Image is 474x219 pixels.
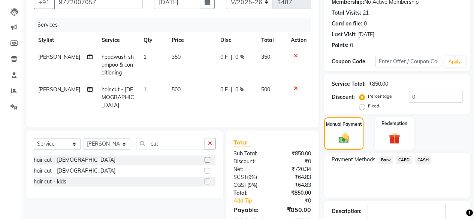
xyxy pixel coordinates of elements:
span: 500 [172,86,181,93]
div: hair cut - [DEMOGRAPHIC_DATA] [34,167,115,175]
span: 0 F [220,86,228,94]
div: Card on file: [332,20,362,28]
span: SGST [233,174,247,180]
div: ₹0 [272,158,317,165]
div: Services [34,18,317,32]
img: _gift.svg [385,131,404,145]
div: ₹850.00 [369,80,388,88]
div: ₹850.00 [272,205,317,214]
span: 350 [261,54,270,60]
th: Total [256,32,286,49]
th: Action [286,32,311,49]
span: | [231,53,232,61]
th: Stylist [34,32,97,49]
div: Total: [228,189,272,197]
th: Price [167,32,216,49]
span: 500 [261,86,270,93]
span: 9% [249,182,256,188]
div: ₹850.00 [272,189,317,197]
span: 0 F [220,53,228,61]
div: 21 [363,9,369,17]
span: 350 [172,54,181,60]
span: 9% [248,174,256,180]
div: ₹850.00 [272,150,317,158]
div: Sub Total: [228,150,272,158]
div: ₹720.34 [272,165,317,173]
div: 0 [364,20,367,28]
span: 1 [144,86,147,93]
div: Points: [332,42,348,49]
div: hair cut - [DEMOGRAPHIC_DATA] [34,156,115,164]
div: Description: [332,207,362,215]
span: hair cut - [DEMOGRAPHIC_DATA] [102,86,134,109]
span: headwash shampoo & conditioning [102,54,134,76]
span: Bank [378,156,393,164]
div: [DATE] [358,31,374,39]
div: 0 [350,42,353,49]
input: Enter Offer / Coupon Code [375,56,441,67]
div: Service Total: [332,80,366,88]
button: Apply [444,56,465,67]
div: Coupon Code [332,58,375,66]
span: | [231,86,232,94]
th: Disc [216,32,256,49]
div: ( ) [228,173,272,181]
span: Total [233,139,251,146]
span: 0 % [235,86,244,94]
div: Payable: [228,205,272,214]
label: Redemption [381,120,407,127]
span: Payment Methods [332,156,375,164]
div: ( ) [228,181,272,189]
img: _cash.svg [335,132,353,144]
span: 0 % [235,53,244,61]
label: Manual Payment [326,121,362,128]
div: Net: [228,165,272,173]
div: Discount: [228,158,272,165]
a: Add Tip [228,197,280,205]
span: 1 [144,54,147,60]
div: ₹64.83 [272,181,317,189]
span: CASH [415,156,431,164]
th: Service [97,32,139,49]
div: ₹64.83 [272,173,317,181]
label: Fixed [368,103,379,109]
span: [PERSON_NAME] [38,54,80,60]
div: Last Visit: [332,31,357,39]
span: CGST [233,182,247,188]
label: Percentage [368,93,392,100]
span: [PERSON_NAME] [38,86,80,93]
th: Qty [139,32,167,49]
span: CARD [396,156,412,164]
div: Total Visits: [332,9,361,17]
input: Search or Scan [136,138,205,149]
div: ₹0 [280,197,317,205]
div: hair cut - kids [34,178,66,186]
div: Discount: [332,93,355,101]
